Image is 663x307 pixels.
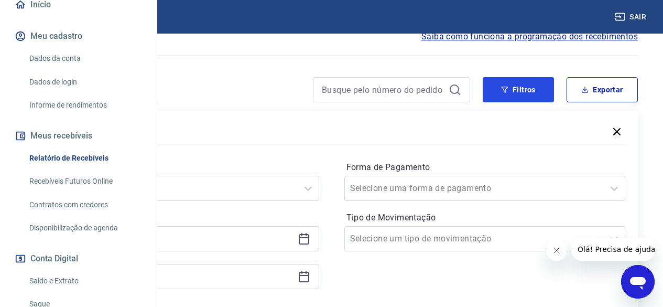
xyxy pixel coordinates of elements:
[25,270,144,292] a: Saldo e Extrato
[25,94,144,116] a: Informe de rendimentos
[47,231,294,247] input: Data inicial
[13,124,144,147] button: Meus recebíveis
[25,217,144,239] a: Disponibilização de agenda
[25,48,144,69] a: Dados da conta
[38,209,319,222] p: Período personalizado
[322,82,444,98] input: Busque pelo número do pedido
[13,25,144,48] button: Meu cadastro
[546,240,567,261] iframe: Fechar mensagem
[25,171,144,192] a: Recebíveis Futuros Online
[346,161,624,174] label: Forma de Pagamento
[346,211,624,224] label: Tipo de Movimentação
[571,238,655,261] iframe: Mensagem da empresa
[25,194,144,216] a: Contratos com credores
[6,7,88,16] span: Olá! Precisa de ajuda?
[25,71,144,93] a: Dados de login
[567,77,638,102] button: Exportar
[613,7,650,27] button: Sair
[47,269,294,284] input: Data final
[421,30,638,43] a: Saiba como funciona a programação dos recebimentos
[483,77,554,102] button: Filtros
[621,265,655,299] iframe: Botão para abrir a janela de mensagens
[40,161,317,174] label: Período
[13,247,144,270] button: Conta Digital
[25,147,144,169] a: Relatório de Recebíveis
